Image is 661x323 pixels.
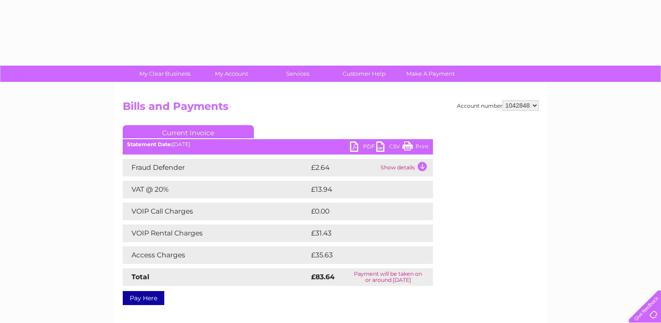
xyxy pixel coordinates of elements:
[129,66,201,82] a: My Clear Business
[457,100,539,111] div: Account number
[309,181,415,198] td: £13.94
[123,181,309,198] td: VAT @ 20%
[127,141,172,147] b: Statement Date:
[350,141,376,154] a: PDF
[132,273,149,281] strong: Total
[395,66,467,82] a: Make A Payment
[309,225,415,242] td: £31.43
[123,159,309,176] td: Fraud Defender
[328,66,400,82] a: Customer Help
[123,125,254,138] a: Current Invoice
[309,203,413,220] td: £0.00
[309,159,378,176] td: £2.64
[123,141,433,147] div: [DATE]
[311,273,335,281] strong: £83.64
[123,246,309,264] td: Access Charges
[123,225,309,242] td: VOIP Rental Charges
[195,66,267,82] a: My Account
[123,291,164,305] a: Pay Here
[123,100,539,117] h2: Bills and Payments
[343,268,433,286] td: Payment will be taken on or around [DATE]
[378,159,433,176] td: Show details
[309,246,415,264] td: £35.63
[262,66,334,82] a: Services
[402,141,429,154] a: Print
[376,141,402,154] a: CSV
[123,203,309,220] td: VOIP Call Charges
